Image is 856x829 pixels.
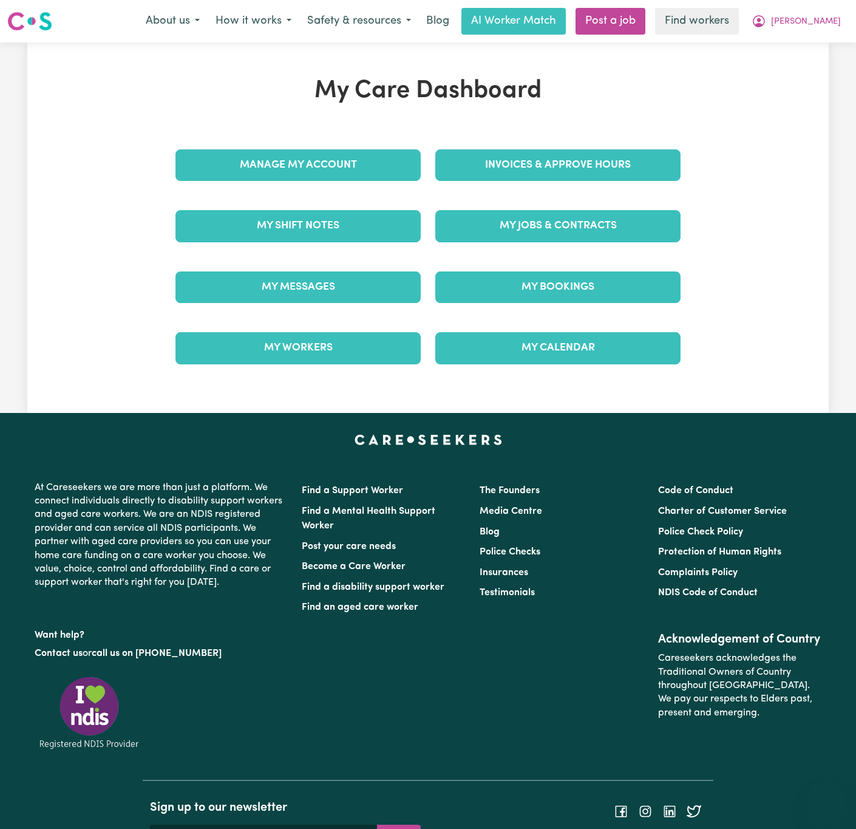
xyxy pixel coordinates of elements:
a: The Founders [480,486,540,496]
a: Media Centre [480,507,542,516]
h1: My Care Dashboard [168,77,688,106]
a: Find a disability support worker [302,582,444,592]
button: About us [138,9,208,34]
a: Blog [480,527,500,537]
a: Complaints Policy [658,568,738,578]
span: [PERSON_NAME] [771,15,841,29]
a: Charter of Customer Service [658,507,787,516]
a: Protection of Human Rights [658,547,781,557]
a: Police Checks [480,547,540,557]
p: Want help? [35,624,287,642]
button: Safety & resources [299,9,419,34]
a: Find a Support Worker [302,486,403,496]
a: call us on [PHONE_NUMBER] [92,649,222,658]
a: My Messages [175,271,421,303]
h2: Acknowledgement of Country [658,632,821,647]
a: AI Worker Match [461,8,566,35]
a: Careseekers home page [355,435,502,445]
a: Manage My Account [175,149,421,181]
a: Follow Careseekers on Facebook [614,806,628,816]
a: Follow Careseekers on Instagram [638,806,653,816]
a: Find workers [655,8,739,35]
a: Blog [419,8,457,35]
a: Post a job [576,8,645,35]
a: Find a Mental Health Support Worker [302,507,435,531]
a: Become a Care Worker [302,562,406,571]
a: Insurances [480,568,528,578]
a: My Workers [175,332,421,364]
img: Registered NDIS provider [35,675,144,751]
a: My Jobs & Contracts [435,210,681,242]
a: Testimonials [480,588,535,598]
a: Code of Conduct [658,486,733,496]
a: Follow Careseekers on Twitter [687,806,701,816]
p: Careseekers acknowledges the Traditional Owners of Country throughout [GEOGRAPHIC_DATA]. We pay o... [658,647,821,725]
img: Careseekers logo [7,10,52,32]
a: My Calendar [435,332,681,364]
a: My Bookings [435,271,681,303]
a: My Shift Notes [175,210,421,242]
p: or [35,642,287,665]
a: Find an aged care worker [302,602,418,612]
p: At Careseekers we are more than just a platform. We connect individuals directly to disability su... [35,476,287,595]
a: Follow Careseekers on LinkedIn [662,806,677,816]
a: Careseekers logo [7,7,52,35]
a: NDIS Code of Conduct [658,588,758,598]
iframe: Button to launch messaging window [807,780,846,819]
a: Police Check Policy [658,527,743,537]
a: Post your care needs [302,542,396,551]
button: How it works [208,9,299,34]
a: Contact us [35,649,83,658]
button: My Account [744,9,849,34]
h2: Sign up to our newsletter [150,800,421,815]
a: Invoices & Approve Hours [435,149,681,181]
